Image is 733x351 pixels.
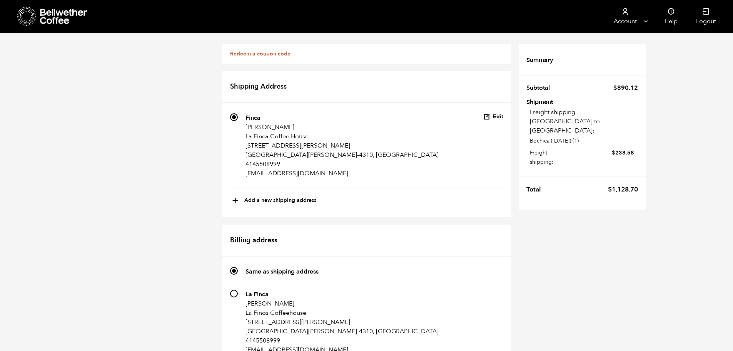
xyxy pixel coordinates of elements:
[530,148,634,167] label: Freight shipping:
[245,132,439,141] p: La Finca Coffee House
[230,113,238,121] input: Finca [PERSON_NAME] La Finca Coffee House [STREET_ADDRESS][PERSON_NAME] [GEOGRAPHIC_DATA][PERSON_...
[245,141,439,150] p: [STREET_ADDRESS][PERSON_NAME]
[245,267,319,276] strong: Same as shipping address
[245,299,439,308] p: [PERSON_NAME]
[613,84,638,92] bdi: 890.12
[232,194,316,207] button: +Add a new shipping address
[526,99,571,104] th: Shipment
[245,123,439,132] p: [PERSON_NAME]
[245,317,439,327] p: [STREET_ADDRESS][PERSON_NAME]
[613,84,617,92] span: $
[612,149,634,156] bdi: 238.58
[245,327,439,336] p: [GEOGRAPHIC_DATA][PERSON_NAME]-4310, [GEOGRAPHIC_DATA]
[222,225,511,257] h2: Billing address
[526,181,546,198] th: Total
[245,336,439,345] p: 4145508999
[245,160,439,169] p: 4145508999
[245,169,439,178] p: [EMAIL_ADDRESS][DOMAIN_NAME]
[612,149,615,156] span: $
[245,150,439,160] p: [GEOGRAPHIC_DATA][PERSON_NAME]-4310, [GEOGRAPHIC_DATA]
[530,137,638,145] p: Bochica ([DATE]) (1)
[230,290,238,297] input: La Finca [PERSON_NAME] La Finca Coffeehouse [STREET_ADDRESS][PERSON_NAME] [GEOGRAPHIC_DATA][PERSO...
[245,114,260,122] strong: Finca
[526,80,554,96] th: Subtotal
[245,308,439,317] p: La Finca Coffeehouse
[245,290,269,299] strong: La Finca
[526,52,558,68] th: Summary
[608,185,638,194] bdi: 1,128.70
[608,185,612,194] span: $
[530,107,638,135] p: Freight shipping [GEOGRAPHIC_DATA] to [GEOGRAPHIC_DATA]:
[232,194,239,207] span: +
[483,113,503,121] button: Edit
[230,50,291,57] a: Redeem a coupon code
[230,267,238,275] input: Same as shipping address
[222,71,511,103] h2: Shipping Address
